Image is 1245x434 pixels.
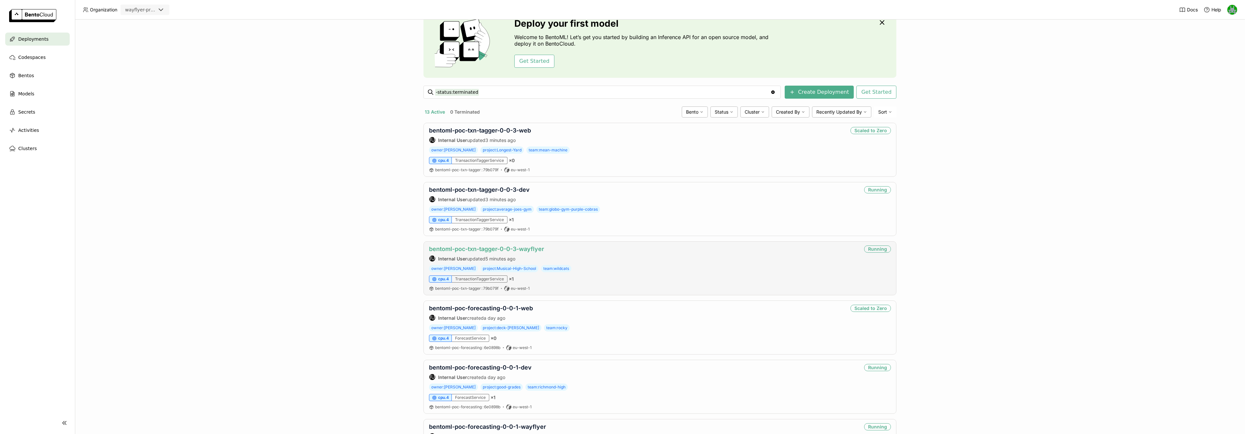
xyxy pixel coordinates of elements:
span: Status [715,109,728,115]
span: owner:[PERSON_NAME] [429,324,478,331]
div: TransactionTaggerService [452,157,508,164]
div: Running [864,364,891,371]
div: updated [429,196,530,203]
span: owner:[PERSON_NAME] [429,206,478,213]
span: team:mean-machine [526,147,570,154]
div: Internal User [429,196,436,203]
div: Bento [682,106,708,118]
span: 3 minutes ago [485,197,516,202]
div: IU [429,256,435,261]
div: Cluster [740,106,769,118]
span: project:average-joes-gym [480,206,534,213]
span: Bento [686,109,698,115]
span: 5 minutes ago [485,256,515,261]
span: : [482,345,483,350]
div: created [429,315,533,321]
span: × 0 [509,158,515,163]
div: created [429,374,532,380]
span: Cluster [745,109,760,115]
div: Created By [772,106,809,118]
a: bentoml-poc-forecasting-0-0-1-web [429,305,533,312]
button: 13 Active [423,108,446,116]
span: cpu.4 [438,217,449,222]
a: bentoml-poc-forecasting:6e0898b [435,404,500,410]
a: bentoml-poc-forecasting-0-0-1-dev [429,364,532,371]
svg: Clear value [770,90,776,95]
div: Running [864,423,891,430]
a: Docs [1179,7,1198,13]
div: wayflyer-prod [125,7,156,13]
a: bentoml-poc-txn-tagger-0-0-3-web [429,127,531,134]
div: TransactionTaggerService [452,216,508,223]
p: Welcome to BentoML! Let’s get you started by building an Inference API for an open source model, ... [514,34,772,47]
span: : [482,404,483,409]
span: Docs [1187,7,1198,13]
input: Selected wayflyer-prod. [156,7,157,13]
a: Codespaces [5,51,70,64]
span: Help [1211,7,1221,13]
a: bentoml-poc-txn-tagger-0-0-3-dev [429,186,530,193]
span: eu-west-1 [513,345,532,350]
a: bentoml-poc-forecasting:6e0898b [435,345,500,350]
span: Recently Updated By [816,109,862,115]
a: bentoml-poc-txn-tagger:79b079f [435,286,498,291]
div: updated [429,137,531,143]
img: Sean Hickey [1227,5,1237,15]
span: project:Longest-Yard [480,147,524,154]
a: Models [5,87,70,100]
button: Get Started [856,86,896,99]
span: bentoml-poc-forecasting 6e0898b [435,404,500,409]
span: Clusters [18,145,37,152]
span: bentoml-poc-forecasting 6e0898b [435,345,500,350]
div: IU [429,374,435,380]
div: Running [864,186,891,193]
span: × 1 [509,276,514,282]
span: team:globo-gym-purple-cobras [537,206,600,213]
span: team:wildcats [541,265,571,272]
div: Sort [874,106,896,118]
span: : [481,227,482,231]
span: Secrets [18,108,35,116]
img: logo [9,9,56,22]
span: eu-west-1 [511,227,530,232]
span: × 1 [491,395,495,400]
span: bentoml-poc-txn-tagger 79b079f [435,227,498,231]
span: Organization [90,7,117,13]
span: Sort [878,109,887,115]
h3: Deploy your first model [514,18,772,29]
span: cpu.4 [438,336,449,341]
span: Bentos [18,72,34,79]
div: Scaled to Zero [851,127,891,134]
span: : [481,167,482,172]
div: updated [429,255,544,262]
div: Internal User [429,374,436,380]
div: IU [429,196,435,202]
span: project:Musical-High-School [480,265,538,272]
button: Get Started [514,55,554,68]
span: × 0 [491,335,496,341]
span: bentoml-poc-txn-tagger 79b079f [435,286,498,291]
span: owner:[PERSON_NAME] [429,384,478,391]
a: bentoml-poc-txn-tagger:79b079f [435,167,498,173]
span: : [481,286,482,291]
strong: Internal User [438,256,467,261]
span: cpu.4 [438,276,449,282]
strong: Internal User [438,315,467,321]
div: Internal User [429,137,436,143]
span: eu-west-1 [511,167,530,173]
a: bentoml-poc-forecasting-0-0-1-wayflyer [429,423,546,430]
span: × 1 [509,217,514,223]
strong: Internal User [438,197,467,202]
a: Bentos [5,69,70,82]
div: Help [1204,7,1221,13]
span: a day ago [484,315,505,321]
span: project:good-grades [480,384,523,391]
span: a day ago [484,374,505,380]
span: owner:[PERSON_NAME] [429,265,478,272]
span: 3 minutes ago [485,137,516,143]
div: ForecastService [452,394,489,401]
div: Internal User [429,315,436,321]
button: 0 Terminated [449,108,481,116]
span: eu-west-1 [511,286,530,291]
a: Deployments [5,33,70,46]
